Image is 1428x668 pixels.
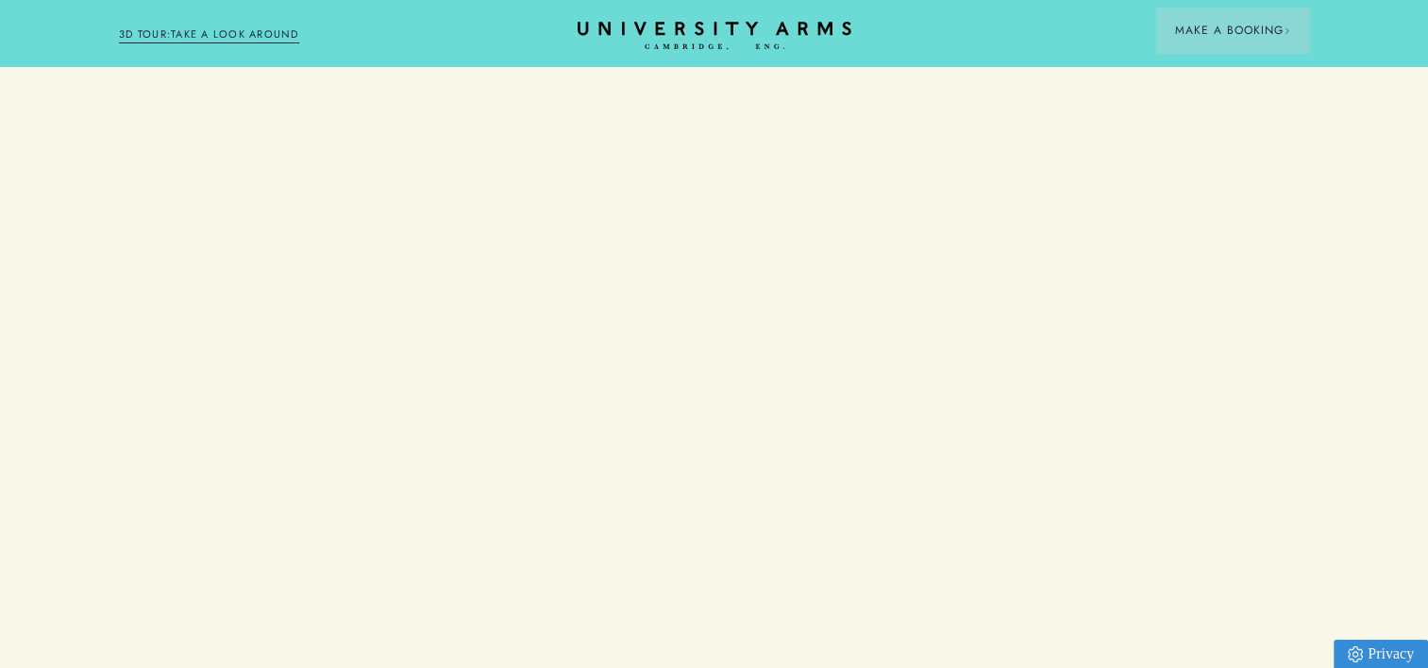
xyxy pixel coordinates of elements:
img: Arrow icon [1284,27,1290,34]
a: Home [578,22,851,51]
img: Privacy [1348,646,1363,662]
a: Privacy [1334,640,1428,668]
span: Make a Booking [1175,22,1290,39]
button: Make a BookingArrow icon [1156,8,1309,53]
a: 3D TOUR:TAKE A LOOK AROUND [119,26,299,43]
